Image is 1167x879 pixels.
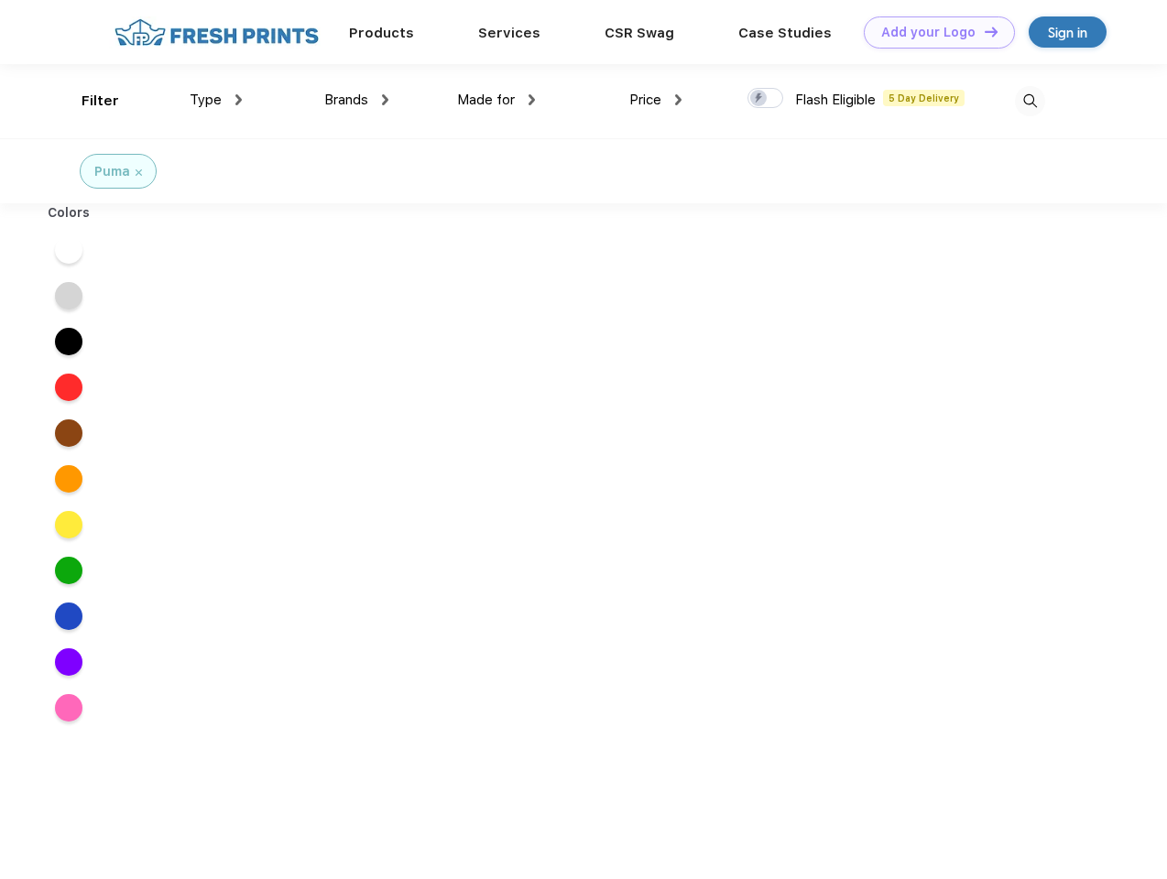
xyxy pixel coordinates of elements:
[136,169,142,176] img: filter_cancel.svg
[985,27,998,37] img: DT
[629,92,661,108] span: Price
[190,92,222,108] span: Type
[675,94,682,105] img: dropdown.png
[457,92,515,108] span: Made for
[883,90,965,106] span: 5 Day Delivery
[1015,86,1045,116] img: desktop_search.svg
[109,16,324,49] img: fo%20logo%202.webp
[1048,22,1087,43] div: Sign in
[605,25,674,41] a: CSR Swag
[529,94,535,105] img: dropdown.png
[478,25,540,41] a: Services
[94,162,130,181] div: Puma
[34,203,104,222] div: Colors
[881,25,976,40] div: Add your Logo
[1029,16,1107,48] a: Sign in
[382,94,388,105] img: dropdown.png
[82,91,119,112] div: Filter
[349,25,414,41] a: Products
[235,94,242,105] img: dropdown.png
[324,92,368,108] span: Brands
[795,92,876,108] span: Flash Eligible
